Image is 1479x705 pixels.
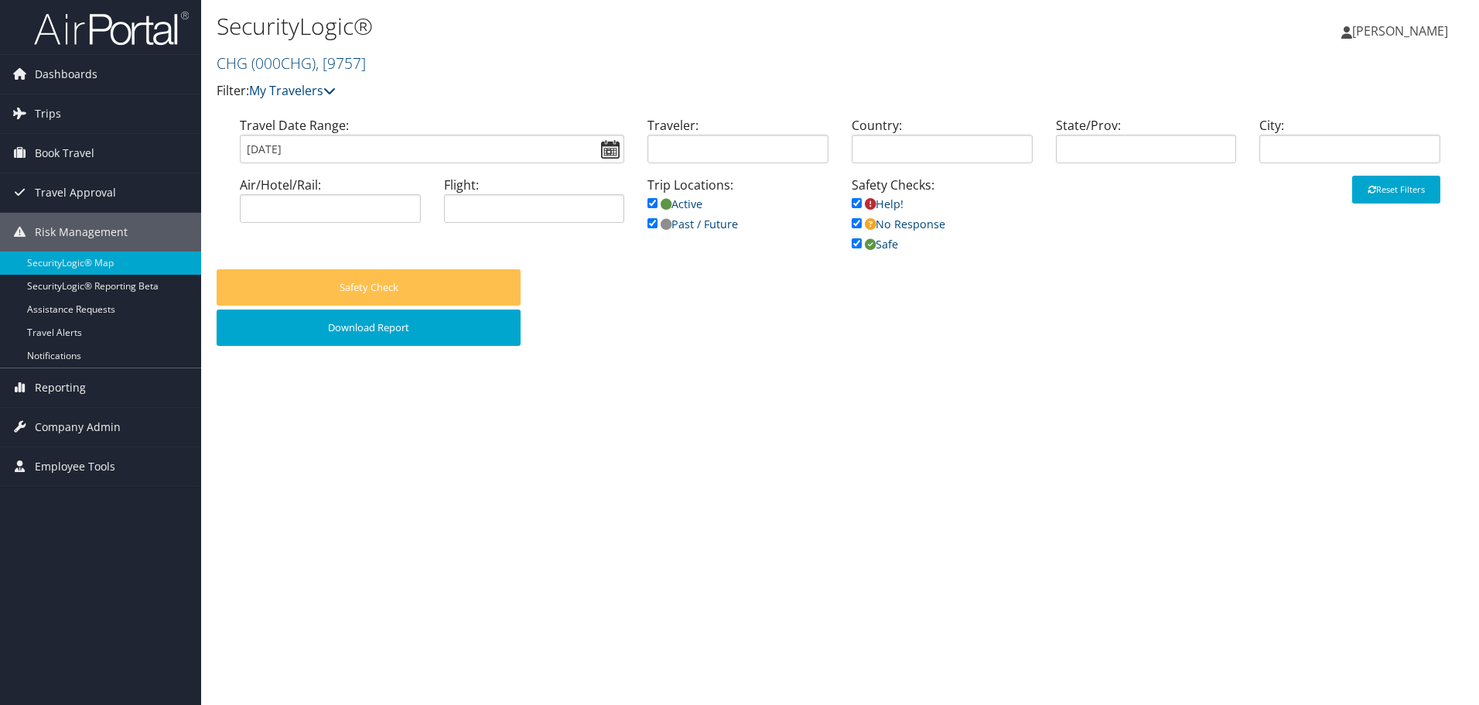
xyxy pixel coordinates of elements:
[852,217,945,231] a: No Response
[35,94,61,133] span: Trips
[35,173,116,212] span: Travel Approval
[35,368,86,407] span: Reporting
[35,447,115,486] span: Employee Tools
[35,213,128,252] span: Risk Management
[35,134,94,173] span: Book Travel
[217,310,521,346] button: Download Report
[1352,176,1440,204] button: Reset Filters
[34,10,189,46] img: airportal-logo.png
[316,53,366,74] span: , [ 9757 ]
[852,197,903,211] a: Help!
[636,176,840,249] div: Trip Locations:
[1341,8,1464,54] a: [PERSON_NAME]
[852,237,898,252] a: Safe
[35,55,97,94] span: Dashboards
[35,408,121,447] span: Company Admin
[217,10,1048,43] h1: SecurityLogic®
[217,81,1048,101] p: Filter:
[251,53,316,74] span: ( 000CHG )
[840,116,1044,176] div: Country:
[432,176,637,235] div: Flight:
[1248,116,1452,176] div: City:
[647,197,702,211] a: Active
[249,82,336,99] a: My Travelers
[1044,116,1248,176] div: State/Prov:
[228,176,432,235] div: Air/Hotel/Rail:
[647,217,738,231] a: Past / Future
[217,269,521,306] button: Safety Check
[636,116,840,176] div: Traveler:
[217,53,366,74] a: CHG
[228,116,636,176] div: Travel Date Range:
[1352,22,1448,39] span: [PERSON_NAME]
[840,176,1044,269] div: Safety Checks:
